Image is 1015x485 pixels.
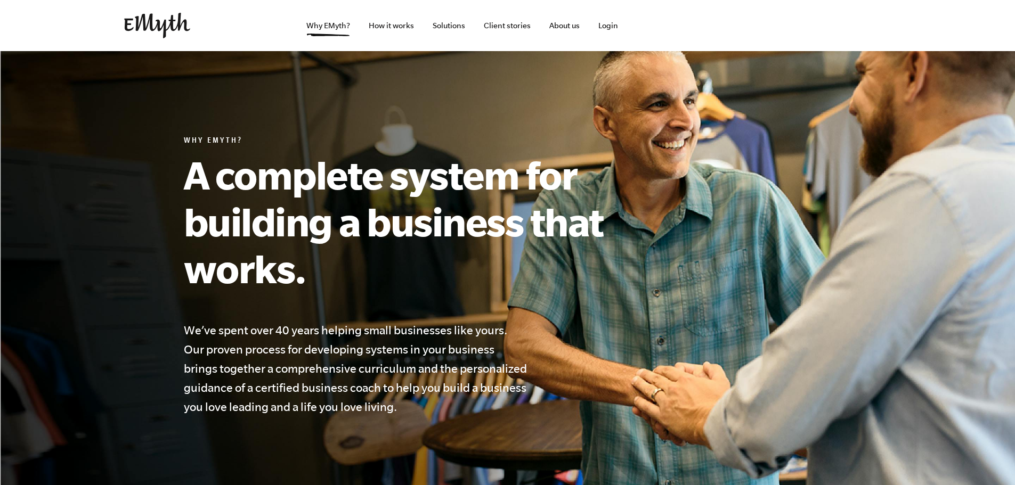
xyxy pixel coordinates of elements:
h1: A complete system for building a business that works. [184,151,653,292]
h4: We’ve spent over 40 years helping small businesses like yours. Our proven process for developing ... [184,320,529,416]
iframe: Chat Widget [962,434,1015,485]
img: EMyth [124,13,190,38]
iframe: Embedded CTA [662,14,774,37]
iframe: Embedded CTA [779,14,891,37]
h6: Why EMyth? [184,136,653,147]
